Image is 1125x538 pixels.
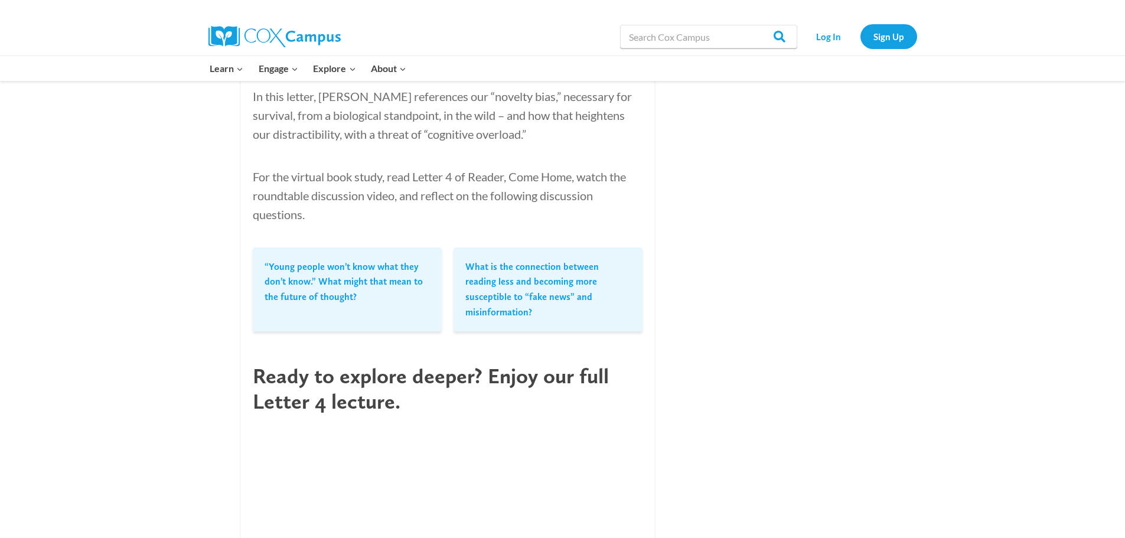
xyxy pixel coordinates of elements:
[203,56,414,81] nav: Primary Navigation
[803,24,917,48] nav: Secondary Navigation
[306,56,364,81] button: Child menu of Explore
[253,167,643,224] p: For the virtual book study, read Letter 4 of Reader, Come Home, watch the roundtable discussion v...
[803,24,855,48] a: Log In
[251,56,306,81] button: Child menu of Engage
[620,25,797,48] input: Search Cox Campus
[253,87,643,144] p: In this letter, [PERSON_NAME] references our “novelty bias,” necessary for survival, from a biolo...
[465,259,631,319] p: What is the connection between reading less and becoming more susceptible to “fake news” and misi...
[860,24,917,48] a: Sign Up
[363,56,414,81] button: Child menu of About
[253,363,643,414] h2: Ready to explore deeper? Enjoy our full Letter 4 lecture.
[265,259,430,305] p: “Young people won’t know what they don’t know.” What might that mean to the future of thought?
[208,26,341,47] img: Cox Campus
[203,56,252,81] button: Child menu of Learn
